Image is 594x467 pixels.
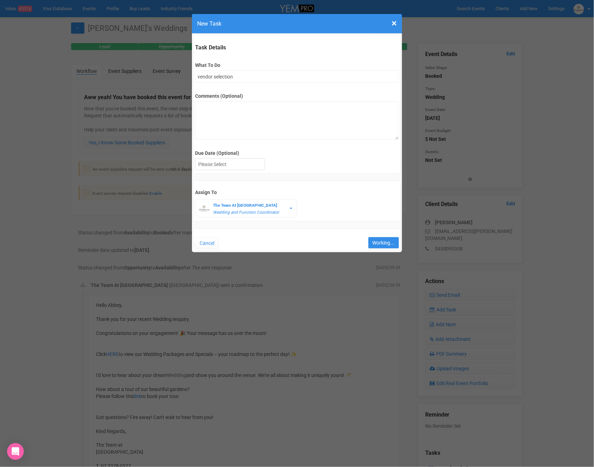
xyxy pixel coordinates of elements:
label: Due Date (Optional) [195,150,399,157]
button: Cancel [195,237,219,249]
span: × [392,18,397,29]
input: Working... [368,237,399,248]
label: Comments (Optional) [195,92,399,99]
h4: New Task [197,19,397,28]
div: Open Intercom Messenger [7,443,24,460]
label: Assign To [195,189,399,196]
img: BGLogo.jpg [199,204,209,214]
label: What To Do [195,62,399,69]
legend: Task Details [195,44,399,52]
em: Wedding and Function Coordinator [213,210,279,215]
strong: The Team At [GEOGRAPHIC_DATA] [213,203,277,208]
